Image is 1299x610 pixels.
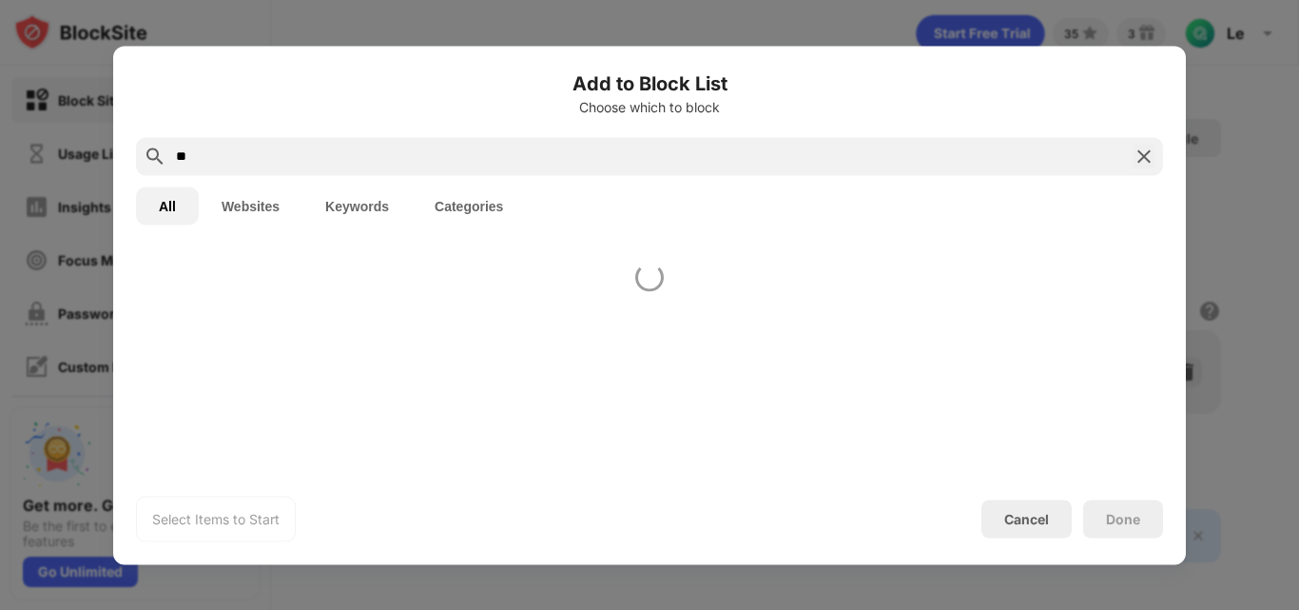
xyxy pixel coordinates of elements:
[199,187,302,225] button: Websites
[136,99,1163,114] div: Choose which to block
[144,145,166,167] img: search.svg
[302,187,412,225] button: Keywords
[1133,145,1155,167] img: search-close
[1004,511,1049,527] div: Cancel
[152,509,280,528] div: Select Items to Start
[412,187,526,225] button: Categories
[1106,511,1140,526] div: Done
[136,187,199,225] button: All
[136,69,1163,97] h6: Add to Block List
